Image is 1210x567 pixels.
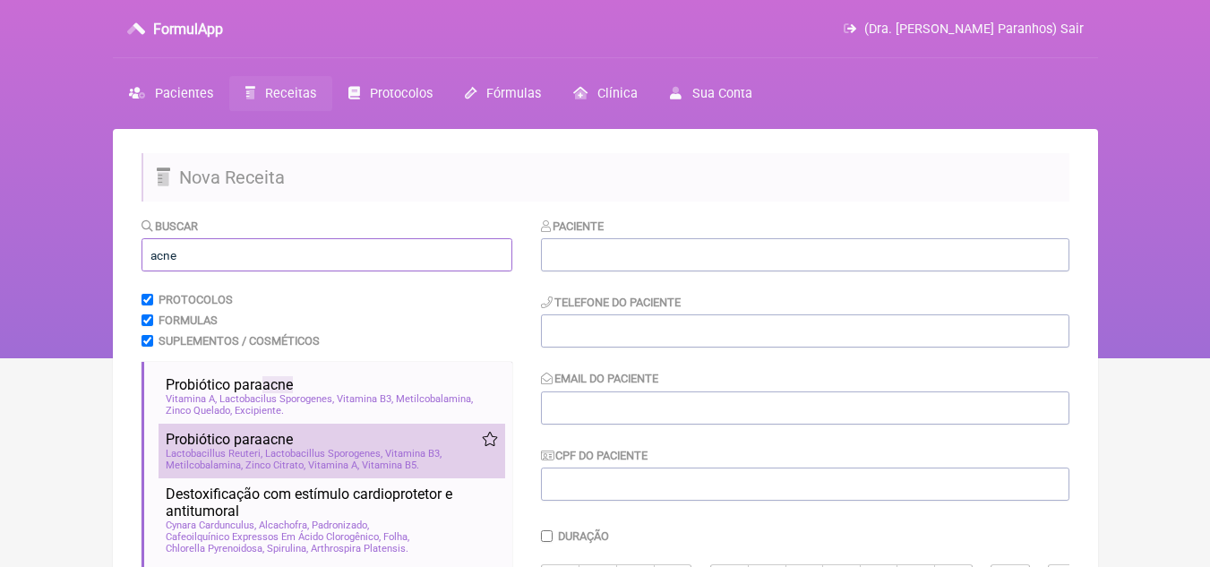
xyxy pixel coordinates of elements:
span: Cynara Cardunculus, Alcachofra, Padronizado [166,520,369,531]
span: Spirulina, Arthrospira Platensis [267,543,408,554]
label: Email do Paciente [541,372,659,385]
label: Buscar [142,219,199,233]
span: Receitas [265,86,316,101]
span: Protocolos [370,86,433,101]
span: Vitamina B3 [385,448,442,460]
a: Fórmulas [449,76,557,111]
span: acne [262,431,293,448]
span: Clínica [597,86,638,101]
span: Pacientes [155,86,213,101]
a: Receitas [229,76,332,111]
a: Protocolos [332,76,449,111]
span: Destoxificação com estímulo cardioprotetor e antitumoral [166,485,498,520]
span: (Dra. [PERSON_NAME] Paranhos) Sair [864,21,1084,37]
span: Zinco Citrato [245,460,305,471]
span: Vitamina B3 [337,393,393,405]
span: Lactobacilus Sporogenes [219,393,334,405]
span: Probiótico para [166,431,293,448]
label: Formulas [159,314,218,327]
a: Sua Conta [654,76,768,111]
a: Pacientes [113,76,229,111]
span: Vitamina A [308,460,359,471]
label: Duração [558,529,609,543]
span: Metilcobalamina [396,393,473,405]
input: exemplo: emagrecimento, ansiedade [142,238,512,271]
h2: Nova Receita [142,153,1069,202]
span: Zinco Quelado [166,405,232,417]
label: CPF do Paciente [541,449,648,462]
span: Vitamina B5 [362,460,419,471]
h3: FormulApp [153,21,223,38]
span: Excipiente [235,405,284,417]
span: Probiótico para [166,376,293,393]
label: Telefone do Paciente [541,296,682,309]
span: Chlorella Pyrenoidosa [166,543,264,554]
label: Paciente [541,219,605,233]
span: Vitamina A [166,393,217,405]
span: acne [262,376,293,393]
span: Lactobacillus Reuteri [166,448,262,460]
label: Protocolos [159,293,233,306]
a: (Dra. [PERSON_NAME] Paranhos) Sair [844,21,1083,37]
span: Metilcobalamina [166,460,243,471]
span: Cafeoilquínico Expressos Em Ácido Clorogênico, Folha [166,531,409,543]
span: Fórmulas [486,86,541,101]
span: Lactobacillus Sporogenes [265,448,382,460]
label: Suplementos / Cosméticos [159,334,320,348]
span: Sua Conta [692,86,752,101]
a: Clínica [557,76,654,111]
